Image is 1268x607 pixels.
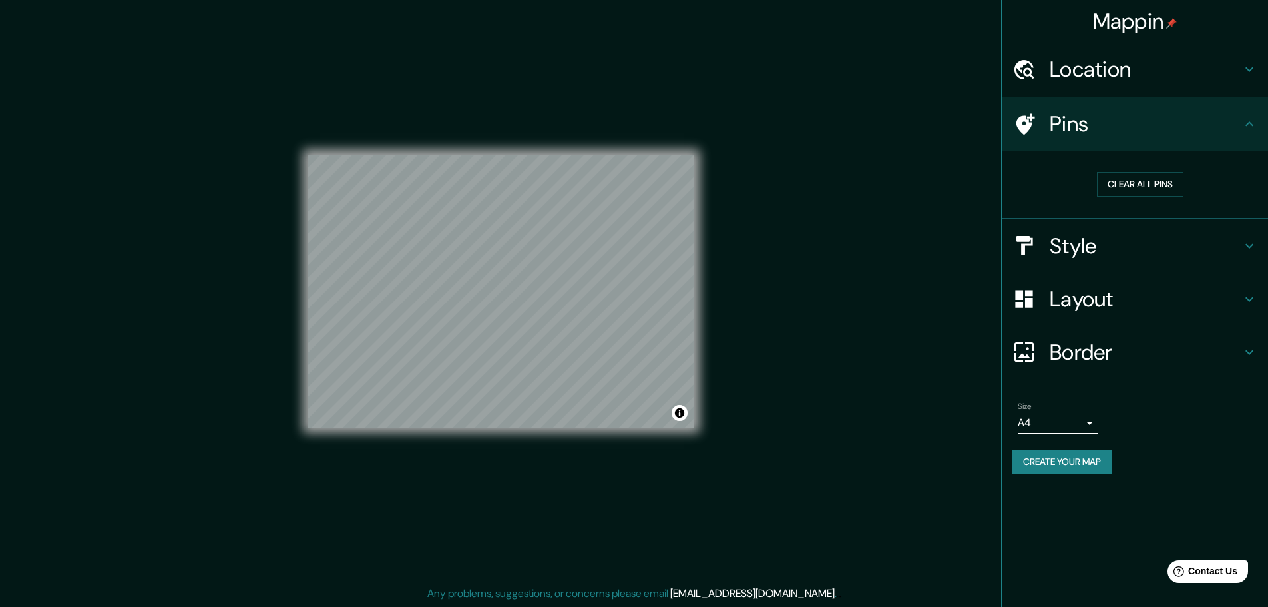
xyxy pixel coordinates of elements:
[1050,233,1241,259] h4: Style
[837,586,839,602] div: .
[1050,56,1241,83] h4: Location
[670,586,835,600] a: [EMAIL_ADDRESS][DOMAIN_NAME]
[1150,555,1253,592] iframe: Help widget launcher
[1002,43,1268,96] div: Location
[1097,172,1183,197] button: Clear all pins
[1002,219,1268,273] div: Style
[1018,400,1032,412] label: Size
[1093,8,1177,35] h4: Mappin
[427,586,837,602] p: Any problems, suggestions, or concerns please email .
[1002,326,1268,379] div: Border
[1050,111,1241,137] h4: Pins
[1002,273,1268,326] div: Layout
[1050,339,1241,366] h4: Border
[1018,412,1098,434] div: A4
[1050,286,1241,312] h4: Layout
[1166,18,1177,29] img: pin-icon.png
[672,405,688,421] button: Toggle attribution
[1012,450,1112,474] button: Create your map
[839,586,841,602] div: .
[1002,97,1268,151] div: Pins
[308,155,694,428] canvas: Map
